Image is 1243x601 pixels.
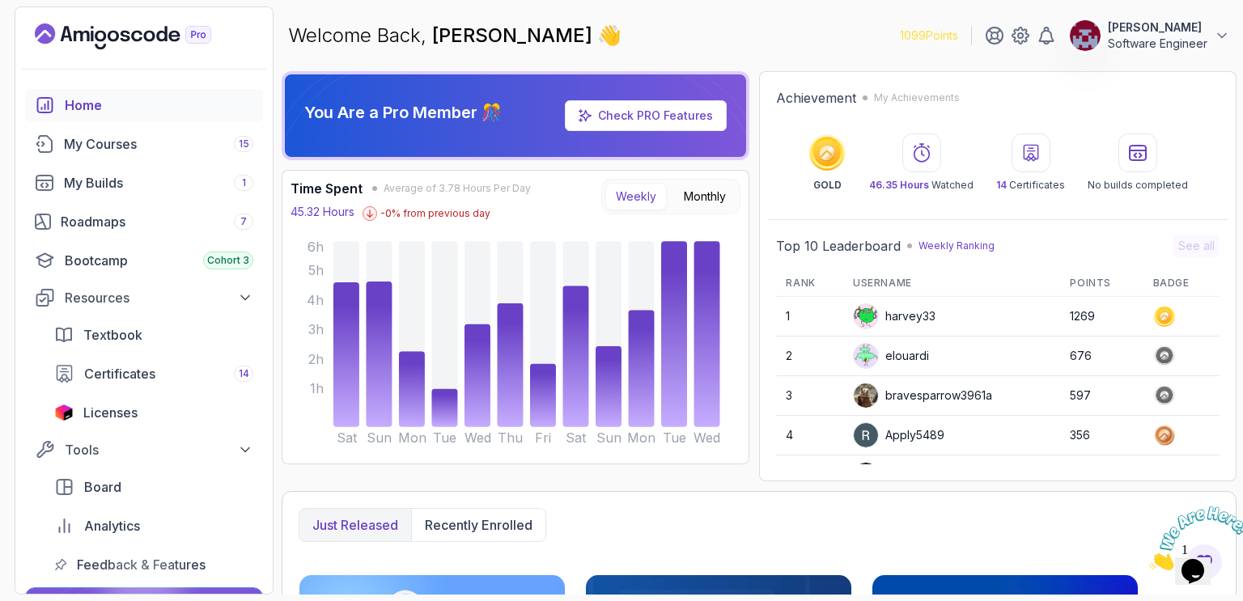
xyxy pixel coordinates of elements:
[535,430,551,446] tspan: Fri
[1060,270,1143,297] th: Points
[1143,270,1220,297] th: Badge
[64,134,253,154] div: My Courses
[465,430,491,446] tspan: Wed
[1060,376,1143,416] td: 597
[239,367,249,380] span: 14
[605,183,667,210] button: Weekly
[84,477,121,497] span: Board
[596,430,621,446] tspan: Sun
[869,179,929,191] span: 46.35 Hours
[776,88,856,108] h2: Achievement
[45,319,263,351] a: textbook
[6,6,107,70] img: Chat attention grabber
[84,364,155,383] span: Certificates
[1173,235,1220,257] button: See all
[1108,19,1207,36] p: [PERSON_NAME]
[308,352,324,367] tspan: 2h
[1060,416,1143,455] td: 356
[308,322,324,337] tspan: 3h
[35,23,248,49] a: Landing page
[310,381,324,396] tspan: 1h
[853,422,944,448] div: Apply5489
[64,173,253,193] div: My Builds
[288,23,621,49] p: Welcome Back,
[307,293,324,308] tspan: 4h
[54,404,74,421] img: jetbrains icon
[25,283,263,312] button: Resources
[65,440,253,459] div: Tools
[239,138,249,150] span: 15
[918,239,995,252] p: Weekly Ranking
[854,423,878,447] img: user profile image
[854,463,878,487] img: user profile image
[776,455,843,495] td: 5
[853,343,929,369] div: elouardi
[384,182,531,195] span: Average of 3.78 Hours Per Day
[61,212,253,231] div: Roadmaps
[854,383,878,408] img: user profile image
[25,435,263,464] button: Tools
[45,471,263,503] a: board
[45,510,263,542] a: analytics
[776,336,843,376] td: 2
[299,509,411,541] button: Just released
[25,205,263,238] a: roadmaps
[308,239,324,255] tspan: 6h
[874,91,960,104] p: My Achievements
[1069,19,1230,52] button: user profile image[PERSON_NAME]Software Engineer
[398,430,426,446] tspan: Mon
[776,376,843,416] td: 3
[240,215,247,228] span: 7
[84,516,140,535] span: Analytics
[25,128,263,160] a: courses
[83,403,138,422] span: Licenses
[1060,336,1143,376] td: 676
[996,179,1007,191] span: 14
[45,396,263,429] a: licenses
[1088,179,1188,192] p: No builds completed
[65,251,253,270] div: Bootcamp
[45,358,263,390] a: certificates
[433,430,456,446] tspan: Tue
[425,515,532,535] p: Recently enrolled
[853,303,935,329] div: harvey33
[25,167,263,199] a: builds
[1060,455,1143,495] td: 348
[776,416,843,455] td: 4
[1143,500,1243,577] iframe: chat widget
[854,304,878,328] img: default monster avatar
[663,430,686,446] tspan: Tue
[380,207,490,220] p: -0 % from previous day
[207,254,249,267] span: Cohort 3
[598,108,713,122] a: Check PRO Features
[65,288,253,307] div: Resources
[843,270,1060,297] th: Username
[776,297,843,336] td: 1
[900,28,958,44] p: 1099 Points
[291,204,354,220] p: 45.32 Hours
[1070,20,1101,51] img: user profile image
[411,509,545,541] button: Recently enrolled
[776,270,843,297] th: Rank
[776,236,901,256] h2: Top 10 Leaderboard
[853,462,942,488] div: VankataSz
[304,101,502,124] p: You Are a Pro Member 🎊
[65,95,253,115] div: Home
[498,430,523,446] tspan: Thu
[813,179,842,192] p: GOLD
[25,89,263,121] a: home
[83,325,142,345] span: Textbook
[77,555,206,574] span: Feedback & Features
[291,179,363,198] h3: Time Spent
[432,23,597,47] span: [PERSON_NAME]
[854,344,878,368] img: default monster avatar
[6,6,13,20] span: 1
[566,430,587,446] tspan: Sat
[694,430,721,446] tspan: Wed
[673,183,736,210] button: Monthly
[308,263,324,278] tspan: 5h
[1108,36,1207,52] p: Software Engineer
[45,548,263,581] a: feedback
[242,176,246,189] span: 1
